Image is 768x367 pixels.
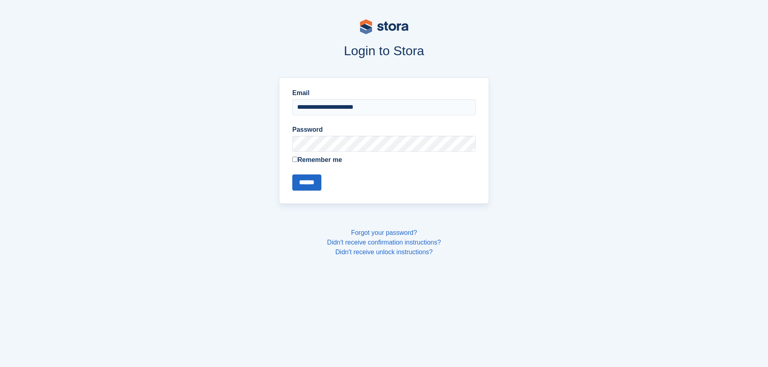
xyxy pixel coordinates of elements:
[292,155,476,165] label: Remember me
[292,88,476,98] label: Email
[351,229,417,236] a: Forgot your password?
[125,44,643,58] h1: Login to Stora
[292,157,298,162] input: Remember me
[327,239,441,246] a: Didn't receive confirmation instructions?
[335,249,433,255] a: Didn't receive unlock instructions?
[360,19,408,34] img: stora-logo-53a41332b3708ae10de48c4981b4e9114cc0af31d8433b30ea865607fb682f29.svg
[292,125,476,135] label: Password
